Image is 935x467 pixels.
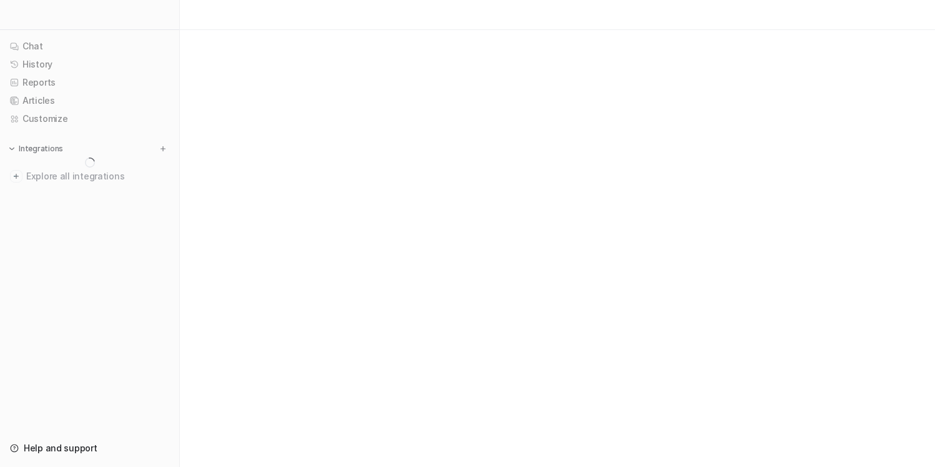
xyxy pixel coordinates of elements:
img: menu_add.svg [159,144,167,153]
p: Integrations [19,144,63,154]
a: Help and support [5,439,174,457]
a: Customize [5,110,174,128]
img: expand menu [7,144,16,153]
a: History [5,56,174,73]
button: Integrations [5,143,67,155]
a: Articles [5,92,174,109]
span: Explore all integrations [26,166,169,186]
a: Explore all integrations [5,168,174,185]
a: Chat [5,38,174,55]
a: Reports [5,74,174,91]
img: explore all integrations [10,170,22,183]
